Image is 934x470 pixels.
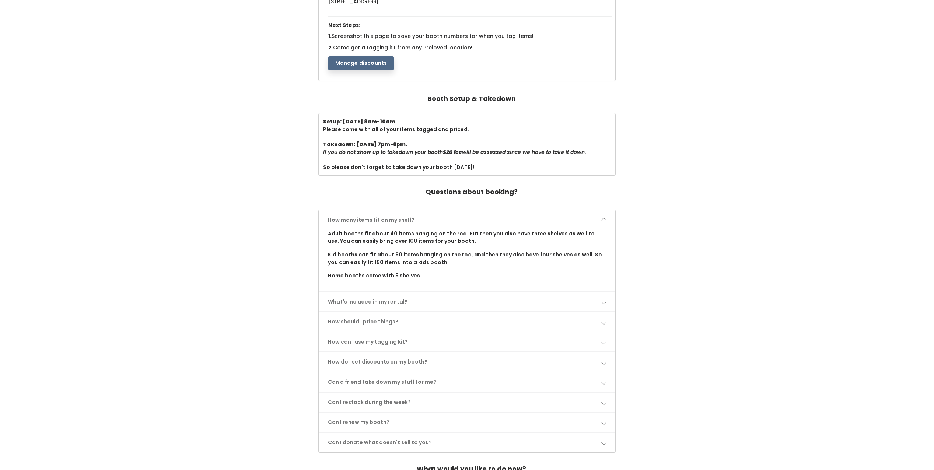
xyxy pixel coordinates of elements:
button: Manage discounts [328,56,394,70]
p: Home booths come with 5 shelves. [328,272,606,280]
a: Can I renew my booth? [319,413,615,432]
a: How do I set discounts on my booth? [319,352,615,372]
b: Setup: [DATE] 8am-10am [323,118,395,125]
b: $20 fee [443,148,462,156]
i: If you do not show up to takedown your booth will be assessed since we have to take it down. [323,148,586,156]
b: Takedown: [DATE] 7pm-8pm. [323,141,407,148]
h4: Booth Setup & Takedown [427,91,516,106]
a: Manage discounts [328,59,394,67]
p: Adult booths fit about 40 items hanging on the rod. But then you also have three shelves as well ... [328,230,606,245]
a: Can a friend take down my stuff for me? [319,372,615,392]
div: Please come with all of your items tagged and priced. So please don't forget to take down your bo... [323,118,586,171]
span: Next Steps: [328,21,360,29]
a: Can I donate what doesn't sell to you? [319,433,615,452]
a: Can I restock during the week? [319,393,615,412]
h4: Questions about booking? [426,185,518,199]
span: Screenshot this page to save your booth numbers for when you tag items! [332,32,534,40]
a: How should I price things? [319,312,615,332]
span: Come get a tagging kit from any Preloved location! [333,44,472,51]
p: Kid booths can fit about 60 items hanging on the rod, and then they also have four shelves as wel... [328,251,606,266]
a: How can I use my tagging kit? [319,332,615,352]
a: What's included in my rental? [319,292,615,312]
a: How many items fit on my shelf? [319,210,615,230]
